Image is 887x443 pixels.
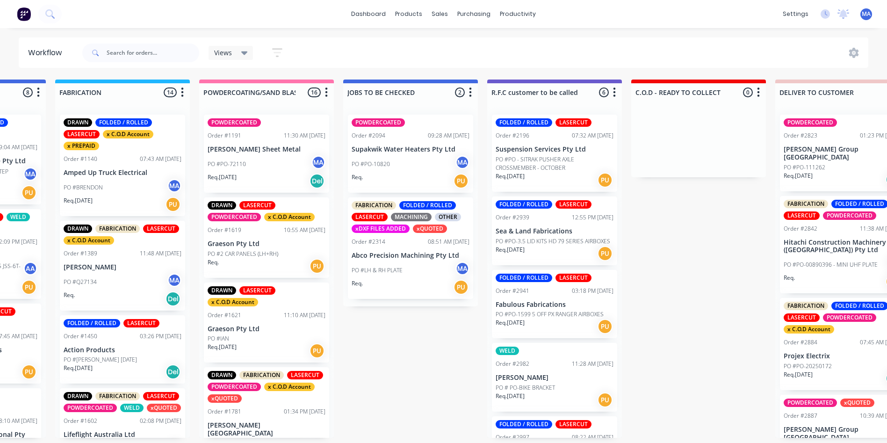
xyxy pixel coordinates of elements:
[239,201,275,210] div: LASERCUT
[435,213,461,221] div: OTHER
[95,392,140,400] div: FABRICATION
[310,174,325,189] div: Del
[352,173,363,182] p: Req.
[23,167,37,181] div: MA
[496,274,552,282] div: FOLDED / ROLLED
[598,392,613,407] div: PU
[208,298,258,306] div: x C.O.D Account
[147,404,181,412] div: xQUOTED
[166,364,180,379] div: Del
[239,286,275,295] div: LASERCUT
[496,172,525,181] p: Req. [DATE]
[823,211,876,220] div: POWDERCOATED
[784,302,828,310] div: FABRICATION
[492,115,617,192] div: FOLDED / ROLLEDLASERCUTOrder #219607:32 AM [DATE]Suspension Services Pty LtdPO #PO - SITRAK PUSHE...
[454,174,469,189] div: PU
[311,155,325,169] div: MA
[264,383,315,391] div: x C.O.D Account
[555,200,591,209] div: LASERCUT
[784,338,817,347] div: Order #2884
[496,118,552,127] div: FOLDED / ROLLED
[208,258,219,267] p: Req.
[352,279,363,288] p: Req.
[784,370,813,379] p: Req. [DATE]
[204,197,329,278] div: DRAWNLASERCUTPOWDERCOATEDx C.O.D AccountOrder #161910:55 AM [DATE]Graeson Pty LtdPO #2 CAR PANELS...
[208,371,236,379] div: DRAWN
[208,173,237,182] p: Req. [DATE]
[208,325,325,333] p: Graeson Pty Ltd
[204,115,329,193] div: POWDERCOATEDOrder #119111:30 AM [DATE][PERSON_NAME] Sheet MetalPO #PO-72110MAReq.[DATE]Del
[60,115,185,216] div: DRAWNFOLDED / ROLLEDLASERCUTx C.O.D Accountx PREPAIDOrder #114007:43 AM [DATE]Amped Up Truck Elec...
[496,360,529,368] div: Order #2982
[64,155,97,163] div: Order #1140
[143,225,179,233] div: LASERCUT
[64,417,97,425] div: Order #1602
[784,200,828,208] div: FABRICATION
[778,7,813,21] div: settings
[208,407,241,416] div: Order #1781
[390,7,427,21] div: products
[784,172,813,180] p: Req. [DATE]
[64,183,103,192] p: PO #BRENDON
[496,319,525,327] p: Req. [DATE]
[284,131,325,140] div: 11:30 AM [DATE]
[22,185,36,200] div: PU
[454,280,469,295] div: PU
[166,197,180,212] div: PU
[310,343,325,358] div: PU
[496,433,529,442] div: Order #2997
[208,240,325,248] p: Graeson Pty Ltd
[352,238,385,246] div: Order #2314
[346,7,390,21] a: dashboard
[496,384,555,392] p: PO # PO-BIKE BRACKET
[348,197,473,299] div: FABRICATIONFOLDED / ROLLEDLASERCUTMACHININGOTHERxDXF FILES ADDEDxQUOTEDOrder #231408:51 AM [DATE]...
[784,131,817,140] div: Order #2823
[64,356,137,364] p: PO #[PERSON_NAME] [DATE]
[140,417,181,425] div: 02:08 PM [DATE]
[455,155,469,169] div: MA
[427,7,453,21] div: sales
[60,315,185,384] div: FOLDED / ROLLEDLASERCUTOrder #145003:26 PM [DATE]Action ProductsPO #[PERSON_NAME] [DATE]Req.[DATE...
[208,421,325,437] p: [PERSON_NAME][GEOGRAPHIC_DATA]
[208,145,325,153] p: [PERSON_NAME] Sheet Metal
[496,374,613,382] p: [PERSON_NAME]
[492,196,617,265] div: FOLDED / ROLLEDLASERCUTOrder #293912:55 PM [DATE]Sea & Land FabricationsPO #PO-3.5 LID KITS HD 79...
[784,274,795,282] p: Req.
[208,160,246,168] p: PO #PO-72110
[208,286,236,295] div: DRAWN
[572,360,613,368] div: 11:28 AM [DATE]
[140,249,181,258] div: 11:48 AM [DATE]
[784,399,837,407] div: POWDERCOATED
[572,131,613,140] div: 07:32 AM [DATE]
[123,319,159,327] div: LASERCUT
[208,131,241,140] div: Order #1191
[204,283,329,363] div: DRAWNLASERCUTx C.O.D AccountOrder #162111:10 AM [DATE]Graeson Pty LtdPO #IANReq.[DATE]PU
[453,7,495,21] div: purchasing
[391,213,432,221] div: MACHINING
[428,238,469,246] div: 08:51 AM [DATE]
[64,263,181,271] p: [PERSON_NAME]
[208,394,242,403] div: xQUOTED
[284,407,325,416] div: 01:34 PM [DATE]
[208,343,237,351] p: Req. [DATE]
[64,236,114,245] div: x C.O.D Account
[284,311,325,320] div: 11:10 AM [DATE]
[492,343,617,412] div: WELDOrder #298211:28 AM [DATE][PERSON_NAME]PO # PO-BIKE BRACKETReq.[DATE]PU
[555,420,591,428] div: LASERCUT
[7,213,30,221] div: WELD
[495,7,541,21] div: productivity
[862,10,871,18] span: MA
[64,142,99,150] div: x PREPAID
[64,225,92,233] div: DRAWN
[64,291,75,299] p: Req.
[143,392,179,400] div: LASERCUT
[352,160,390,168] p: PO #PO-10820
[28,47,66,58] div: Workflow
[598,246,613,261] div: PU
[22,280,36,295] div: PU
[60,221,185,311] div: DRAWNFABRICATIONLASERCUTx C.O.D AccountOrder #138911:48 AM [DATE][PERSON_NAME]PO #Q27134MAReq.Del
[103,130,153,138] div: x C.O.D Account
[496,287,529,295] div: Order #2941
[64,319,120,327] div: FOLDED / ROLLED
[95,118,152,127] div: FOLDED / ROLLED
